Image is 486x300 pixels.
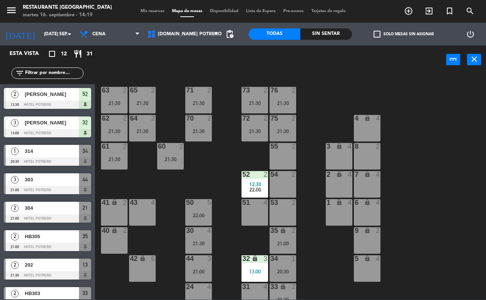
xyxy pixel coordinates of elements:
[25,204,79,212] span: 304
[11,148,19,155] span: 1
[82,146,88,155] span: 34
[82,289,88,298] span: 33
[11,176,19,184] span: 3
[364,115,371,121] i: lock
[151,87,156,94] div: 2
[123,115,128,122] div: 2
[25,147,79,155] span: 314
[207,199,212,206] div: 5
[123,87,128,94] div: 2
[292,255,296,262] div: 1
[467,54,481,65] button: close
[364,171,371,177] i: lock
[249,187,261,193] span: 22:00
[129,129,156,134] div: 21:30
[241,101,268,106] div: 21:30
[47,49,57,58] i: crop_square
[270,227,271,234] div: 35
[151,255,156,262] div: 6
[300,28,352,40] div: Sin sentar
[376,115,380,122] div: 4
[11,119,19,127] span: 3
[449,55,458,64] i: power_input
[6,5,17,19] button: menu
[225,30,234,39] span: pending_actions
[364,227,371,234] i: lock
[151,115,156,122] div: 2
[364,199,371,206] i: lock
[424,6,434,16] i: exit_to_app
[252,255,258,262] i: lock
[242,171,243,178] div: 52
[348,171,352,178] div: 4
[292,115,296,122] div: 2
[336,199,342,206] i: lock
[270,241,296,246] div: 21:00
[82,90,88,99] span: 52
[139,255,146,262] i: lock
[292,283,296,290] div: 2
[374,31,434,38] label: Solo mesas sin asignar
[82,203,88,212] span: 21
[157,157,184,162] div: 21:30
[466,30,475,39] i: power_settings_new
[82,232,88,241] span: 35
[25,119,79,127] span: [PERSON_NAME]
[25,261,79,269] span: 202
[185,129,212,134] div: 21:30
[374,31,380,38] span: check_box_outline_blank
[137,9,168,13] span: Mis reservas
[241,129,268,134] div: 21:30
[270,171,271,178] div: 54
[249,181,261,187] span: 12:30
[264,255,268,262] div: 3
[404,6,413,16] i: add_circle_outline
[264,199,268,206] div: 4
[111,199,118,206] i: lock
[15,69,24,78] i: filter_list
[82,175,88,184] span: 44
[24,69,83,77] input: Filtrar por nombre...
[292,227,296,234] div: 2
[207,283,212,290] div: 4
[61,50,67,58] span: 12
[336,171,342,177] i: lock
[241,269,268,274] div: 13:00
[23,11,112,19] div: martes 16. septiembre - 14:19
[207,255,212,262] div: 3
[207,115,212,122] div: 2
[101,101,128,106] div: 21:30
[376,143,380,150] div: 2
[270,115,271,122] div: 75
[123,199,128,206] div: 2
[207,227,212,234] div: 4
[292,87,296,94] div: 2
[123,227,128,234] div: 2
[242,9,279,13] span: Lista de Espera
[4,49,55,58] div: Esta vista
[168,9,206,13] span: Mapa de mesas
[82,260,88,269] span: 13
[376,255,380,262] div: 4
[280,227,286,234] i: lock
[292,199,296,206] div: 2
[73,49,82,58] i: restaurant
[376,199,380,206] div: 4
[270,199,271,206] div: 53
[308,9,350,13] span: Tarjetas de regalo
[348,143,352,150] div: 4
